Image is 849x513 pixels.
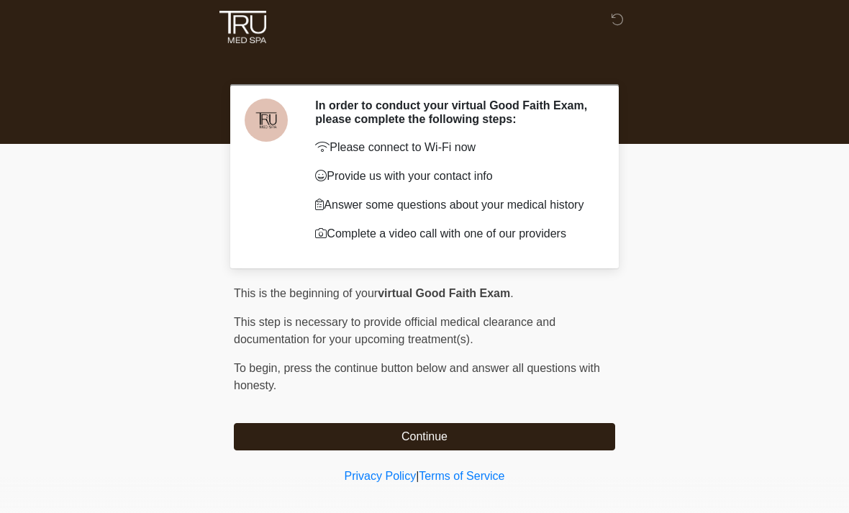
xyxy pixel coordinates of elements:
[315,225,594,242] p: Complete a video call with one of our providers
[315,139,594,156] p: Please connect to Wi-Fi now
[234,316,555,345] span: This step is necessary to provide official medical clearance and documentation for your upcoming ...
[234,362,283,374] span: To begin,
[234,423,615,450] button: Continue
[378,287,510,299] strong: virtual Good Faith Exam
[416,470,419,482] a: |
[510,287,513,299] span: .
[315,196,594,214] p: Answer some questions about your medical history
[315,99,594,126] h2: In order to conduct your virtual Good Faith Exam, please complete the following steps:
[345,470,417,482] a: Privacy Policy
[245,99,288,142] img: Agent Avatar
[234,362,600,391] span: press the continue button below and answer all questions with honesty.
[234,287,378,299] span: This is the beginning of your
[219,11,266,43] img: Tru Med Spa Logo
[419,470,504,482] a: Terms of Service
[223,52,626,78] h1: ‎ ‎ ‎ ‎
[315,168,594,185] p: Provide us with your contact info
